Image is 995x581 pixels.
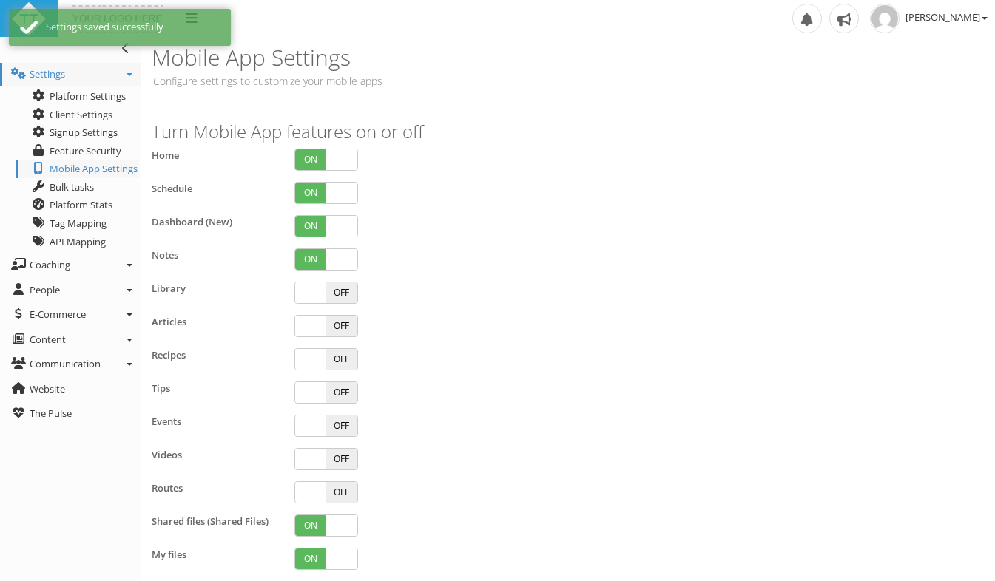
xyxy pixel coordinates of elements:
span: OFF [326,382,357,403]
p: Configure settings to customize your mobile apps [152,73,562,89]
span: Feature Security [50,144,121,157]
label: Tips [152,381,170,396]
label: Events [152,415,181,429]
span: Signup Settings [50,126,118,139]
span: E-Commerce [30,308,86,321]
span: Coaching [30,258,70,271]
span: Bulk tasks [50,180,94,194]
a: API Mapping [16,233,139,251]
label: Videos [152,448,182,463]
label: Home [152,149,179,163]
label: Notes [152,248,178,263]
label: Articles [152,315,186,330]
span: [PERSON_NAME] [905,10,988,24]
span: API Mapping [50,235,106,248]
span: ON [295,515,326,536]
a: Bulk tasks [16,178,139,197]
a: Tag Mapping [16,214,139,233]
h3: Turn Mobile App features on or off [152,122,984,141]
img: yourlogohere.png [69,1,167,37]
span: ON [295,183,326,203]
span: People [30,283,60,296]
div: Settings saved successfully [46,20,220,35]
label: My files [152,548,186,563]
label: Dashboard (New) [152,215,232,230]
a: Client Settings [16,106,139,124]
a: Signup Settings [16,123,139,142]
span: OFF [326,482,357,503]
span: Platform Stats [50,198,112,211]
span: OFF [326,282,357,303]
img: e351c040e4e8884d5f09013119511890 [870,4,900,33]
a: Feature Security [16,142,139,160]
span: Client Settings [50,108,112,121]
label: Library [152,282,186,296]
span: ON [295,548,326,569]
label: Shared files (Shared Files) [152,514,269,529]
span: Tag Mapping [50,217,107,230]
label: Recipes [152,348,186,363]
span: Website [30,382,65,395]
label: Schedule [152,182,192,197]
span: OFF [326,349,357,370]
img: ttbadgewhite_48x48.png [11,1,47,37]
h3: Mobile App Settings [152,45,562,69]
span: OFF [326,415,357,436]
span: ON [295,216,326,237]
span: The Pulse [30,407,72,420]
span: OFF [326,449,357,469]
label: Routes [152,481,183,496]
a: Platform Stats [16,196,139,214]
span: ON [295,149,326,170]
span: ON [295,249,326,270]
span: Settings [30,67,65,81]
a: Platform Settings [16,87,139,106]
a: Mobile App Settings [16,160,139,178]
span: Content [30,333,66,346]
span: OFF [326,316,357,336]
span: Communication [30,357,101,370]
